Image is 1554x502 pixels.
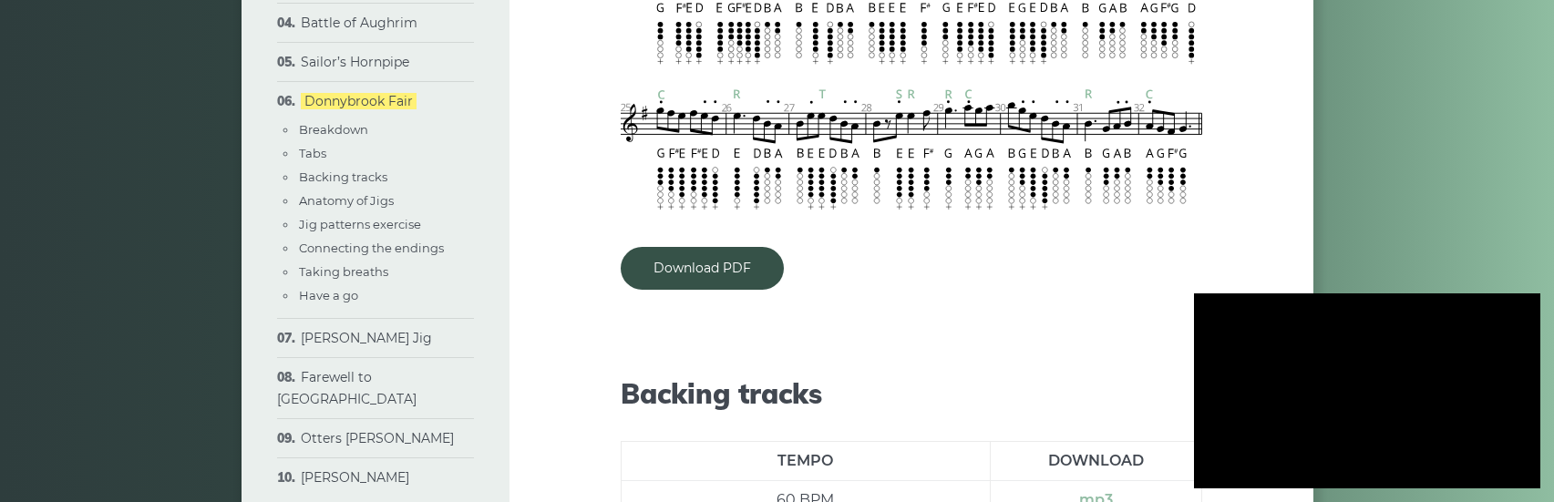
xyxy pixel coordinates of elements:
[301,15,417,31] a: Battle of Aughrim
[299,217,421,231] a: Jig patterns exercise
[277,369,417,407] a: Farewell to [GEOGRAPHIC_DATA]
[299,241,444,255] a: Connecting the endings
[621,442,991,481] th: TEMPO
[621,247,784,290] a: Download PDF
[299,288,358,302] a: Have a go
[301,430,454,446] a: Otters [PERSON_NAME]
[301,54,409,70] a: Sailor’s Hornpipe
[299,193,394,208] a: Anatomy of Jigs
[299,264,388,279] a: Taking breaths
[299,169,387,184] a: Backing tracks
[299,122,368,137] a: Breakdown
[991,442,1201,481] th: DOWNLOAD
[301,469,409,486] a: [PERSON_NAME]
[301,93,417,109] a: Donnybrook Fair
[621,377,1202,410] h2: Backing tracks
[301,330,432,346] a: [PERSON_NAME] Jig
[299,146,326,160] a: Tabs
